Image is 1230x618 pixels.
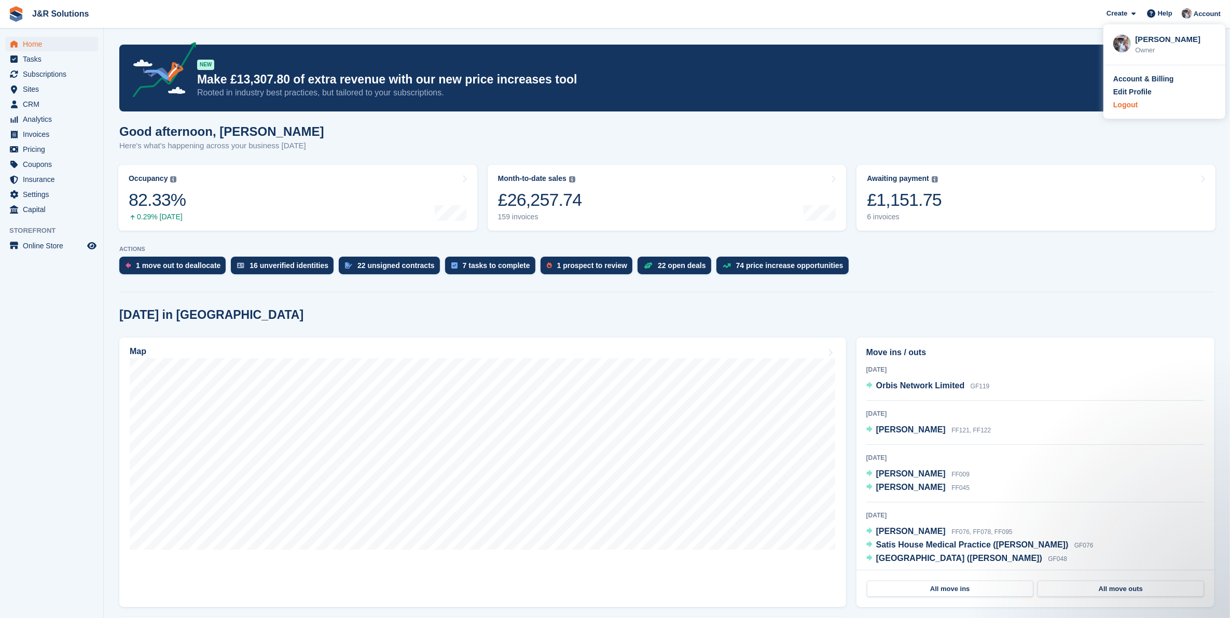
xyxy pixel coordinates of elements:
a: menu [5,127,98,142]
a: [PERSON_NAME] FF009 [866,468,970,481]
span: Pricing [23,142,85,157]
a: Occupancy 82.33% 0.29% [DATE] [118,165,477,231]
a: 16 unverified identities [231,257,339,279]
a: menu [5,172,98,187]
div: Month-to-date sales [498,174,566,183]
a: 1 prospect to review [541,257,638,279]
a: menu [5,238,98,253]
a: menu [5,202,98,217]
h2: Map [130,347,146,356]
div: 7 tasks to complete [463,261,530,270]
a: Satis House Medical Practice ([PERSON_NAME]) GF076 [866,539,1094,552]
div: Owner [1135,45,1215,55]
span: FF009 [951,471,970,478]
img: icon-info-grey-7440780725fd019a000dd9b08b2336e03edf1995a4989e88bcd33f0948082b44.svg [170,176,176,182]
div: 74 price increase opportunities [736,261,844,270]
span: Sites [23,82,85,96]
a: [PERSON_NAME] FF045 [866,481,970,495]
span: Capital [23,202,85,217]
img: task-75834270c22a3079a89374b754ae025e5fb1db73e45f91037f5363f120a921f8.svg [451,262,458,269]
a: Orbis Network Limited GF119 [866,380,990,393]
span: Coupons [23,157,85,172]
span: CRM [23,97,85,111]
div: [DATE] [866,511,1205,520]
a: menu [5,112,98,127]
span: [PERSON_NAME] [876,425,946,434]
a: Preview store [86,240,98,252]
a: [PERSON_NAME] FF121, FF122 [866,424,991,437]
span: Subscriptions [23,67,85,81]
span: Satis House Medical Practice ([PERSON_NAME]) [876,540,1069,549]
span: [PERSON_NAME] [876,483,946,491]
img: deal-1b604bf984904fb50ccaf53a9ad4b4a5d6e5aea283cecdc64d6e3604feb123c2.svg [644,262,653,269]
p: Make £13,307.80 of extra revenue with our new price increases tool [197,72,1124,87]
div: £1,151.75 [867,189,942,210]
span: [GEOGRAPHIC_DATA] ([PERSON_NAME]) [876,554,1042,563]
a: Account & Billing [1113,74,1215,85]
div: 1 move out to deallocate [136,261,220,270]
span: GF119 [971,383,990,390]
img: price_increase_opportunities-93ffe204e8149a01c8c9dc8f82e8f89637d9d84a8eef4429ea346261dce0b2c0.svg [723,263,731,268]
a: J&R Solutions [28,5,93,22]
span: Online Store [23,238,85,253]
h1: Good afternoon, [PERSON_NAME] [119,124,324,138]
a: menu [5,67,98,81]
span: [PERSON_NAME] [876,527,946,536]
span: FF045 [951,484,970,491]
div: £26,257.74 [498,189,582,210]
img: contract_signature_icon-13c848040528278c33f63329250d36e43548de30e8caae1d1a13099fd9432cc5.svg [345,262,352,269]
div: NEW [197,60,214,70]
span: [PERSON_NAME] [876,469,946,478]
div: 22 open deals [658,261,706,270]
img: prospect-51fa495bee0391a8d652442698ab0144808aea92771e9ea1ae160a38d050c398.svg [547,262,552,269]
img: price-adjustments-announcement-icon-8257ccfd72463d97f412b2fc003d46551f7dbcb40ab6d574587a9cd5c0d94... [124,42,197,101]
div: 1 prospect to review [557,261,627,270]
a: [GEOGRAPHIC_DATA] ([PERSON_NAME]) GF048 [866,552,1067,566]
a: Map [119,338,846,607]
div: [PERSON_NAME] [1135,34,1215,43]
span: GF076 [1074,542,1094,549]
img: move_outs_to_deallocate_icon-f764333ba52eb49d3ac5e1228854f67142a1ed5810a6f6cc68b1a99e826820c5.svg [126,262,131,269]
span: Insurance [23,172,85,187]
a: menu [5,82,98,96]
a: 22 open deals [638,257,716,279]
h2: Move ins / outs [866,346,1205,359]
img: stora-icon-8386f47178a22dfd0bd8f6a31ec36ba5ce8667c1dd55bd0f319d3a0aa187defe.svg [8,6,24,22]
a: All move ins [867,581,1033,597]
a: Edit Profile [1113,87,1215,97]
a: menu [5,52,98,66]
img: Steve Revell [1113,35,1131,52]
span: Home [23,37,85,51]
a: menu [5,37,98,51]
div: 159 invoices [498,213,582,221]
div: 22 unsigned contracts [357,261,435,270]
a: 74 price increase opportunities [716,257,854,279]
img: icon-info-grey-7440780725fd019a000dd9b08b2336e03edf1995a4989e88bcd33f0948082b44.svg [569,176,575,182]
span: Analytics [23,112,85,127]
a: [PERSON_NAME] FF076, FF078, FF095 [866,525,1013,539]
span: GF048 [1048,555,1067,563]
div: 82.33% [129,189,186,210]
span: Storefront [9,226,103,236]
a: menu [5,187,98,202]
span: Orbis Network Limited [876,381,965,390]
div: 0.29% [DATE] [129,213,186,221]
span: FF076, FF078, FF095 [951,528,1012,536]
div: 6 invoices [867,213,942,221]
div: Account & Billing [1113,74,1174,85]
p: Here's what's happening across your business [DATE] [119,140,324,152]
a: 22 unsigned contracts [339,257,445,279]
a: Month-to-date sales £26,257.74 159 invoices [488,165,847,231]
img: Steve Revell [1182,8,1192,19]
a: menu [5,97,98,111]
div: 16 unverified identities [250,261,328,270]
span: Create [1107,8,1127,19]
p: Rooted in industry best practices, but tailored to your subscriptions. [197,87,1124,99]
a: All move outs [1038,581,1204,597]
a: 1 move out to deallocate [119,257,231,279]
div: Awaiting payment [867,174,929,183]
img: icon-info-grey-7440780725fd019a000dd9b08b2336e03edf1995a4989e88bcd33f0948082b44.svg [932,176,938,182]
span: Invoices [23,127,85,142]
span: Tasks [23,52,85,66]
a: menu [5,157,98,172]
